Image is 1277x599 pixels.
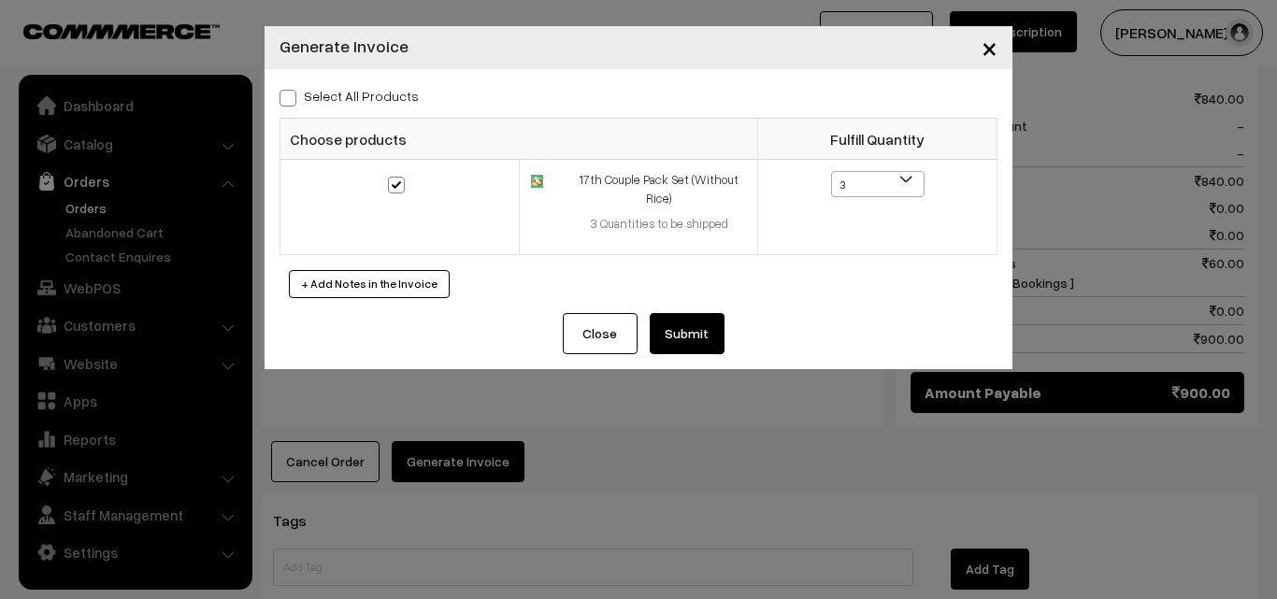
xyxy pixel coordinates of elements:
th: Choose products [280,119,758,160]
span: 3 [832,172,924,198]
button: + Add Notes in the Invoice [289,270,450,298]
h4: Generate Invoice [280,34,409,59]
span: 3 [831,171,925,197]
div: 3 Quantities to be shipped [571,215,746,234]
div: 17th Couple Pack Set (Without Rice) [571,171,746,207]
span: × [982,30,997,64]
img: 17280857363664lunch-cartoon.jpg [531,175,543,187]
button: Submit [650,313,725,354]
label: Select all Products [280,86,419,106]
th: Fulfill Quantity [758,119,997,160]
button: Close [967,19,1012,77]
button: Close [563,313,638,354]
